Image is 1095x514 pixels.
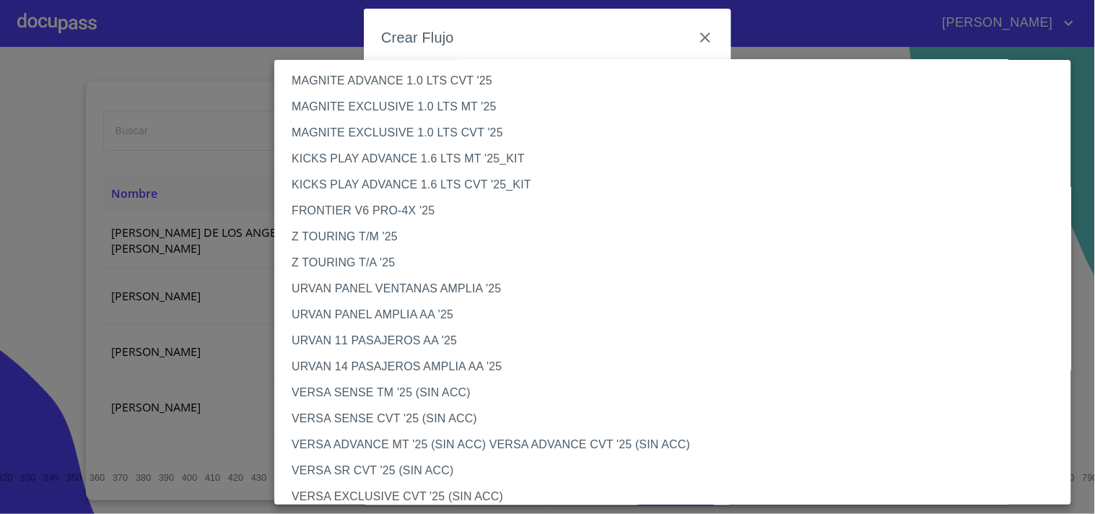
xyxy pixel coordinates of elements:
li: VERSA SENSE CVT '25 (SIN ACC) [274,406,1083,432]
li: VERSA EXCLUSIVE CVT '25 (SIN ACC) [274,484,1083,510]
li: VERSA SENSE TM '25 (SIN ACC) [274,380,1083,406]
li: MAGNITE EXCLUSIVE 1.0 LTS CVT '25 [274,120,1083,146]
li: VERSA ADVANCE MT '25 (SIN ACC) VERSA ADVANCE CVT '25 (SIN ACC) [274,432,1083,458]
li: KICKS PLAY ADVANCE 1.6 LTS CVT '25_KIT [274,172,1083,198]
li: KICKS PLAY ADVANCE 1.6 LTS MT '25_KIT [274,146,1083,172]
li: VERSA SR CVT '25 (SIN ACC) [274,458,1083,484]
li: URVAN PANEL AMPLIA AA '25 [274,302,1083,328]
li: URVAN 14 PASAJEROS AMPLIA AA '25 [274,354,1083,380]
li: Z TOURING T/A '25 [274,250,1083,276]
li: Z TOURING T/M '25 [274,224,1083,250]
li: MAGNITE ADVANCE 1.0 LTS CVT '25 [274,68,1083,94]
li: URVAN 11 PASAJEROS AA '25 [274,328,1083,354]
li: MAGNITE EXCLUSIVE 1.0 LTS MT '25 [274,94,1083,120]
li: FRONTIER V6 PRO-4X '25 [274,198,1083,224]
li: URVAN PANEL VENTANAS AMPLIA '25 [274,276,1083,302]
